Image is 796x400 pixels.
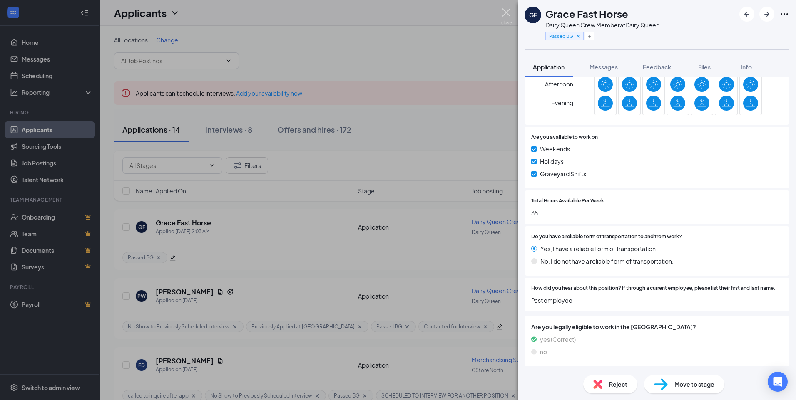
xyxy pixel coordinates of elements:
[545,7,628,21] h1: Grace Fast Horse
[759,7,774,22] button: ArrowRight
[549,32,573,40] span: Passed BG
[768,372,788,392] div: Open Intercom Messenger
[742,9,752,19] svg: ArrowLeftNew
[779,9,789,19] svg: Ellipses
[545,21,659,29] div: Dairy Queen Crew Member at Dairy Queen
[643,63,671,71] span: Feedback
[698,63,711,71] span: Files
[551,95,573,110] span: Evening
[540,335,576,344] span: yes (Correct)
[741,63,752,71] span: Info
[545,77,573,91] span: Afternoon
[575,33,581,39] svg: Cross
[540,347,547,356] span: no
[540,144,570,153] span: Weekends
[674,380,714,389] span: Move to stage
[531,322,783,331] span: Are you legally eligible to work in the [GEOGRAPHIC_DATA]?
[609,380,627,389] span: Reject
[540,169,586,178] span: Graveyard Shifts
[587,34,592,39] svg: Plus
[540,157,564,166] span: Holidays
[531,197,604,205] span: Total Hours Available Per Week
[533,63,565,71] span: Application
[531,284,775,292] span: How did you hear about this position? If through a current employee, please list their first and ...
[590,63,618,71] span: Messages
[531,208,783,217] span: 35
[585,32,594,40] button: Plus
[739,7,754,22] button: ArrowLeftNew
[531,133,598,141] span: Are you available to work on
[540,244,657,253] span: Yes, I have a reliable form of transportation.
[531,233,682,241] span: Do you have a reliable form of transportation to and from work?
[531,296,783,305] span: Past employee
[762,9,772,19] svg: ArrowRight
[529,11,537,19] div: GF
[540,257,674,266] span: No, I do not have a reliable form of transportation.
